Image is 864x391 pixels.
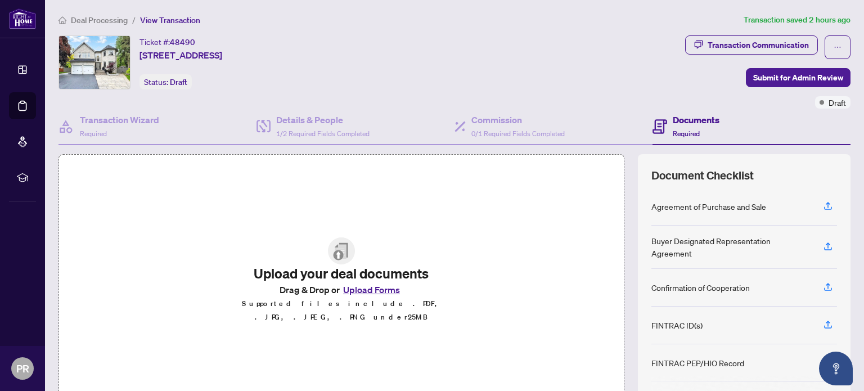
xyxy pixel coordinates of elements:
[673,113,719,127] h4: Documents
[223,264,460,282] h2: Upload your deal documents
[753,69,843,87] span: Submit for Admin Review
[132,14,136,26] li: /
[834,43,841,51] span: ellipsis
[9,8,36,29] img: logo
[58,16,66,24] span: home
[280,282,403,297] span: Drag & Drop or
[276,129,370,138] span: 1/2 Required Fields Completed
[140,15,200,25] span: View Transaction
[328,237,355,264] img: File Upload
[651,319,703,331] div: FINTRAC ID(s)
[744,14,850,26] article: Transaction saved 2 hours ago
[71,15,128,25] span: Deal Processing
[80,129,107,138] span: Required
[139,74,192,89] div: Status:
[139,48,222,62] span: [STREET_ADDRESS]
[170,77,187,87] span: Draft
[673,129,700,138] span: Required
[685,35,818,55] button: Transaction Communication
[80,113,159,127] h4: Transaction Wizard
[16,361,29,376] span: PR
[276,113,370,127] h4: Details & People
[214,228,469,333] span: File UploadUpload your deal documentsDrag & Drop orUpload FormsSupported files include .PDF, .JPG...
[651,357,744,369] div: FINTRAC PEP/HIO Record
[471,113,565,127] h4: Commission
[223,297,460,324] p: Supported files include .PDF, .JPG, .JPEG, .PNG under 25 MB
[746,68,850,87] button: Submit for Admin Review
[819,352,853,385] button: Open asap
[651,281,750,294] div: Confirmation of Cooperation
[651,235,810,259] div: Buyer Designated Representation Agreement
[651,200,766,213] div: Agreement of Purchase and Sale
[340,282,403,297] button: Upload Forms
[471,129,565,138] span: 0/1 Required Fields Completed
[829,96,846,109] span: Draft
[651,168,754,183] span: Document Checklist
[59,36,130,89] img: IMG-N12187465_1.jpg
[139,35,195,48] div: Ticket #:
[170,37,195,47] span: 48490
[708,36,809,54] div: Transaction Communication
